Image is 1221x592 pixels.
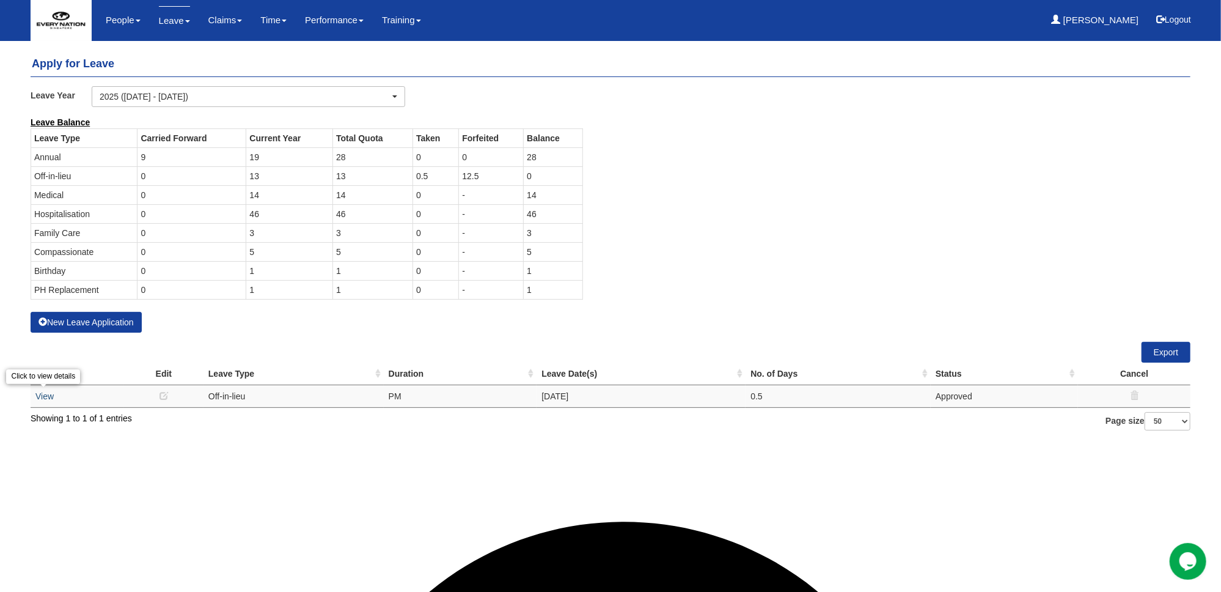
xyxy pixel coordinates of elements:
td: 1 [333,261,413,280]
a: [PERSON_NAME] [1052,6,1139,34]
button: New Leave Application [31,312,142,333]
button: 2025 ([DATE] - [DATE]) [92,86,405,107]
td: Medical [31,185,137,204]
td: 9 [137,147,246,166]
th: Forfeited [459,128,524,147]
td: - [459,204,524,223]
td: 1 [333,280,413,299]
td: 3 [246,223,333,242]
a: Export [1142,342,1190,363]
td: 14 [333,185,413,204]
td: 14 [246,185,333,204]
iframe: chat widget [1170,543,1209,580]
td: - [459,223,524,242]
td: 13 [246,166,333,185]
td: 28 [524,147,583,166]
th: No. of Days : activate to sort column ascending [746,363,931,385]
td: 5 [524,242,583,261]
td: 1 [524,280,583,299]
td: PM [384,385,537,407]
a: Claims [208,6,243,34]
div: 2025 ([DATE] - [DATE]) [100,91,390,103]
td: 0 [137,242,246,261]
td: 3 [524,223,583,242]
td: 28 [333,147,413,166]
label: Leave Year [31,86,92,104]
td: - [459,185,524,204]
td: 5 [246,242,333,261]
td: Off-in-lieu [204,385,384,407]
th: Status : activate to sort column ascending [931,363,1078,385]
a: Time [260,6,287,34]
td: 0 [413,204,459,223]
td: 0 [137,223,246,242]
th: Cancel [1078,363,1190,385]
td: 0 [413,261,459,280]
td: 12.5 [459,166,524,185]
td: - [459,242,524,261]
td: 46 [524,204,583,223]
td: PH Replacement [31,280,137,299]
button: Logout [1148,5,1200,34]
th: Leave Type : activate to sort column ascending [204,363,384,385]
a: View [35,391,54,401]
a: Performance [305,6,364,34]
td: 0 [137,280,246,299]
td: 1 [246,280,333,299]
td: 1 [524,261,583,280]
th: Carried Forward [137,128,246,147]
td: 46 [333,204,413,223]
th: View [31,363,124,385]
td: 0.5 [413,166,459,185]
th: Total Quota [333,128,413,147]
td: [DATE] [537,385,746,407]
td: 46 [246,204,333,223]
th: Duration : activate to sort column ascending [384,363,537,385]
div: Click to view details [6,369,80,383]
td: 0 [413,185,459,204]
th: Leave Date(s) : activate to sort column ascending [537,363,746,385]
td: Family Care [31,223,137,242]
td: 13 [333,166,413,185]
td: Hospitalisation [31,204,137,223]
td: 14 [524,185,583,204]
td: 0 [413,242,459,261]
td: 0 [459,147,524,166]
td: 0 [137,204,246,223]
th: Balance [524,128,583,147]
b: Leave Balance [31,117,90,127]
td: Approved [931,385,1078,407]
a: Leave [159,6,190,35]
td: 5 [333,242,413,261]
td: 0 [413,280,459,299]
td: 0 [137,166,246,185]
td: 0 [137,261,246,280]
td: - [459,280,524,299]
th: Leave Type [31,128,137,147]
td: 0 [137,185,246,204]
td: 19 [246,147,333,166]
td: 1 [246,261,333,280]
th: Current Year [246,128,333,147]
th: Edit [124,363,204,385]
h4: Apply for Leave [31,52,1190,77]
label: Page size [1105,412,1190,431]
td: - [459,261,524,280]
select: Page size [1145,412,1190,431]
td: 0 [413,147,459,166]
td: 0.5 [746,385,931,407]
td: Compassionate [31,242,137,261]
td: 0 [413,223,459,242]
td: 3 [333,223,413,242]
td: Birthday [31,261,137,280]
td: Off-in-lieu [31,166,137,185]
a: Training [382,6,421,34]
td: 0 [524,166,583,185]
a: People [106,6,141,34]
td: Annual [31,147,137,166]
th: Taken [413,128,459,147]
